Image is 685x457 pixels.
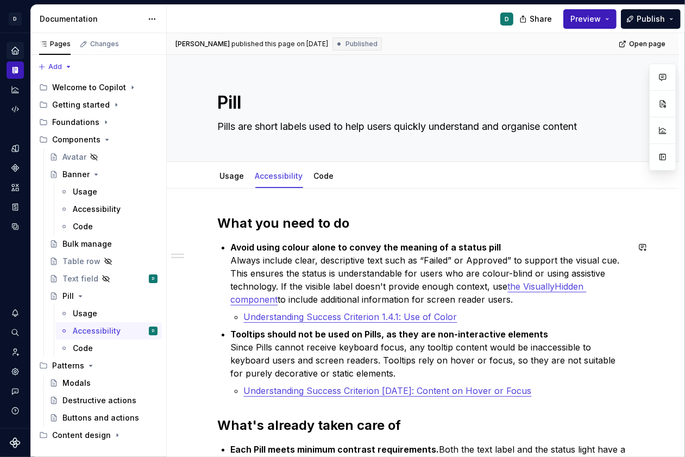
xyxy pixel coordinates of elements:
[52,134,100,145] div: Components
[7,42,24,59] div: Home
[7,101,24,118] a: Code automation
[244,385,532,396] a: Understanding Success Criterion [DATE]: Content on Hover or Focus
[62,412,139,423] div: Buttons and actions
[45,235,162,253] a: Bulk manage
[73,325,121,336] div: Accessibility
[629,40,665,48] span: Open page
[45,166,162,183] a: Banner
[216,90,626,116] textarea: Pill
[514,9,559,29] button: Share
[7,363,24,380] a: Settings
[39,40,71,48] div: Pages
[231,241,629,306] p: Always include clear, descriptive text such as “Failed” or Approved” to support the visual cue. T...
[45,374,162,392] a: Modals
[7,383,24,400] button: Contact support
[7,140,24,157] a: Design tokens
[73,308,97,319] div: Usage
[73,343,93,354] div: Code
[45,409,162,427] a: Buttons and actions
[255,171,303,180] a: Accessibility
[52,82,126,93] div: Welcome to Copilot
[62,152,86,162] div: Avatar
[505,15,509,23] div: D
[35,427,162,444] div: Content design
[62,395,136,406] div: Destructive actions
[55,183,162,201] a: Usage
[220,171,244,180] a: Usage
[52,117,99,128] div: Foundations
[218,417,401,433] strong: What's already taken care of
[48,62,62,71] span: Add
[62,378,91,389] div: Modals
[7,218,24,235] a: Data sources
[45,148,162,166] a: Avatar
[55,201,162,218] a: Accessibility
[35,357,162,374] div: Patterns
[35,59,76,74] button: Add
[35,114,162,131] div: Foundations
[73,204,121,215] div: Accessibility
[621,9,681,29] button: Publish
[244,311,457,322] a: Understanding Success Criterion 1.4.1: Use of Color
[45,253,162,270] a: Table row
[7,198,24,216] a: Storybook stories
[216,118,626,135] textarea: Pills are short labels used to help users quickly understand and organise content
[7,179,24,196] a: Assets
[231,40,328,48] div: published this page on [DATE]
[62,273,98,284] div: Text field
[40,14,142,24] div: Documentation
[310,164,338,187] div: Code
[7,324,24,341] button: Search ⌘K
[62,169,90,180] div: Banner
[175,40,230,48] span: [PERSON_NAME]
[563,9,617,29] button: Preview
[52,99,110,110] div: Getting started
[7,343,24,361] a: Invite team
[7,81,24,98] a: Analytics
[55,340,162,357] a: Code
[55,305,162,322] a: Usage
[73,186,97,197] div: Usage
[345,40,378,48] span: Published
[35,96,162,114] div: Getting started
[55,322,162,340] a: AccessibilityD
[73,221,93,232] div: Code
[7,159,24,177] a: Components
[7,61,24,79] a: Documentation
[10,437,21,448] svg: Supernova Logo
[55,218,162,235] a: Code
[45,392,162,409] a: Destructive actions
[152,325,154,336] div: D
[216,164,249,187] div: Usage
[231,328,629,380] p: Since Pills cannot receive keyboard focus, any tooltip content would be inaccessible to keyboard ...
[218,215,629,232] h2: What you need to do
[52,430,111,441] div: Content design
[530,14,552,24] span: Share
[62,256,100,267] div: Table row
[52,360,84,371] div: Patterns
[152,273,154,284] div: D
[637,14,665,24] span: Publish
[231,242,501,253] strong: Avoid using colour alone to convey the meaning of a status pill
[231,329,549,340] strong: Tooltips should not be used on Pills, as they are non-interactive elements
[62,239,112,249] div: Bulk manage
[615,36,670,52] a: Open page
[231,444,439,455] strong: Each Pill meets minimum contrast requirements.
[7,304,24,322] button: Notifications
[45,287,162,305] a: Pill
[45,270,162,287] a: Text fieldD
